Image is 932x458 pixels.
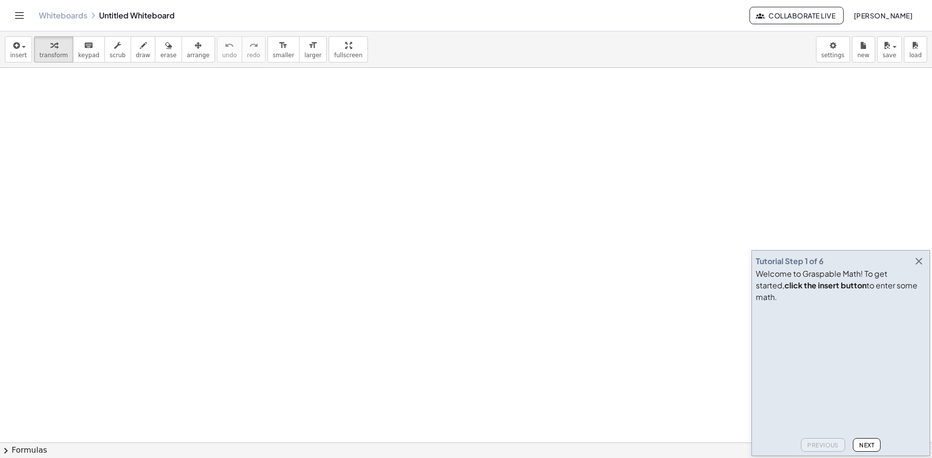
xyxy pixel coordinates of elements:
[104,36,131,63] button: scrub
[334,52,362,59] span: fullscreen
[155,36,182,63] button: erase
[78,52,100,59] span: keypad
[12,8,27,23] button: Toggle navigation
[749,7,844,24] button: Collaborate Live
[182,36,215,63] button: arrange
[853,11,913,20] span: [PERSON_NAME]
[784,280,866,290] b: click the insert button
[247,52,260,59] span: redo
[187,52,210,59] span: arrange
[222,52,237,59] span: undo
[852,36,875,63] button: new
[758,11,835,20] span: Collaborate Live
[299,36,327,63] button: format_sizelarger
[846,7,920,24] button: [PERSON_NAME]
[877,36,902,63] button: save
[249,40,258,51] i: redo
[160,52,176,59] span: erase
[909,52,922,59] span: load
[39,11,87,20] a: Whiteboards
[39,52,68,59] span: transform
[857,52,869,59] span: new
[131,36,156,63] button: draw
[10,52,27,59] span: insert
[242,36,266,63] button: redoredo
[816,36,850,63] button: settings
[5,36,32,63] button: insert
[84,40,93,51] i: keyboard
[821,52,845,59] span: settings
[904,36,927,63] button: load
[279,40,288,51] i: format_size
[34,36,73,63] button: transform
[853,438,881,452] button: Next
[73,36,105,63] button: keyboardkeypad
[329,36,367,63] button: fullscreen
[756,255,824,267] div: Tutorial Step 1 of 6
[267,36,300,63] button: format_sizesmaller
[110,52,126,59] span: scrub
[225,40,234,51] i: undo
[308,40,317,51] i: format_size
[304,52,321,59] span: larger
[756,268,926,303] div: Welcome to Graspable Math! To get started, to enter some math.
[217,36,242,63] button: undoundo
[882,52,896,59] span: save
[136,52,150,59] span: draw
[859,442,874,449] span: Next
[273,52,294,59] span: smaller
